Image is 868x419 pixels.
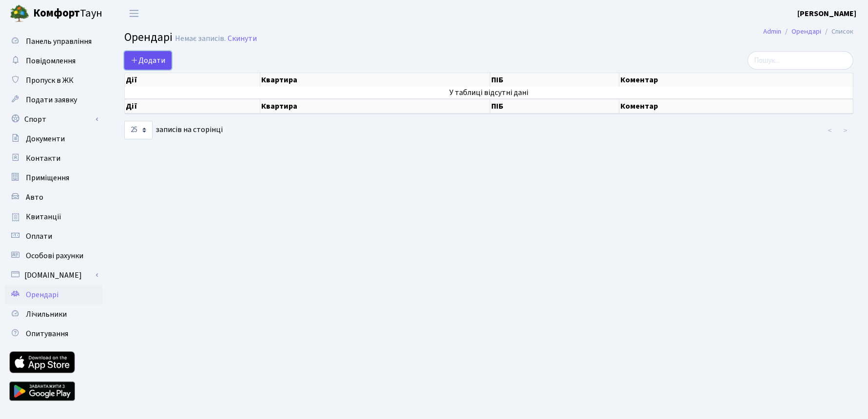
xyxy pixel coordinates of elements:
span: Пропуск в ЖК [26,75,74,86]
div: Немає записів. [175,34,226,43]
th: Дії [125,73,260,87]
span: Опитування [26,328,68,339]
a: Орендарі [791,26,821,37]
b: Комфорт [33,5,80,21]
span: Документи [26,133,65,144]
a: Скинути [228,34,257,43]
a: Подати заявку [5,90,102,110]
a: Оплати [5,227,102,246]
th: Коментар [619,99,853,114]
span: Контакти [26,153,60,164]
a: Приміщення [5,168,102,188]
a: Повідомлення [5,51,102,71]
span: Оплати [26,231,52,242]
th: Квартира [260,99,490,114]
td: У таблиці відсутні дані [125,87,853,98]
input: Пошук... [748,51,853,70]
a: Особові рахунки [5,246,102,266]
a: Панель управління [5,32,102,51]
span: Таун [33,5,102,22]
span: Авто [26,192,43,203]
a: Спорт [5,110,102,129]
a: Контакти [5,149,102,168]
span: Особові рахунки [26,250,83,261]
a: Документи [5,129,102,149]
th: Дії [125,99,260,114]
span: Приміщення [26,172,69,183]
a: [PERSON_NAME] [797,8,856,19]
span: Лічильники [26,309,67,320]
span: Подати заявку [26,95,77,105]
th: Коментар [619,73,853,87]
th: ПІБ [490,99,619,114]
span: Додати [131,55,165,66]
select: записів на сторінці [124,121,153,139]
a: Пропуск в ЖК [5,71,102,90]
button: Переключити навігацію [122,5,146,21]
a: Admin [763,26,781,37]
th: ПІБ [490,73,619,87]
li: Список [821,26,853,37]
span: Квитанції [26,211,61,222]
th: Квартира [260,73,490,87]
a: Додати [124,51,172,70]
a: Опитування [5,324,102,343]
label: записів на сторінці [124,121,223,139]
a: Квитанції [5,207,102,227]
a: [DOMAIN_NAME] [5,266,102,285]
a: Лічильники [5,305,102,324]
img: logo.png [10,4,29,23]
span: Панель управління [26,36,92,47]
a: Орендарі [5,285,102,305]
nav: breadcrumb [749,21,868,42]
span: Орендарі [26,289,58,300]
a: Авто [5,188,102,207]
span: Орендарі [124,29,173,46]
span: Повідомлення [26,56,76,66]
